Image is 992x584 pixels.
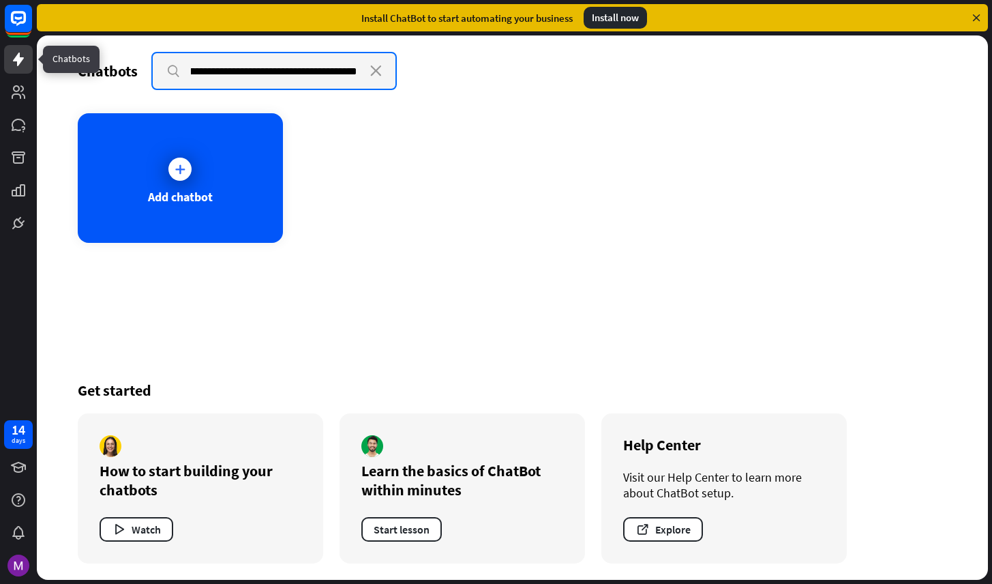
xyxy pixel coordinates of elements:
[623,435,825,454] div: Help Center
[78,381,947,400] div: Get started
[100,461,301,499] div: How to start building your chatbots
[361,461,563,499] div: Learn the basics of ChatBot within minutes
[370,65,382,76] i: close
[361,12,573,25] div: Install ChatBot to start automating your business
[100,435,121,457] img: author
[361,435,383,457] img: author
[623,469,825,501] div: Visit our Help Center to learn more about ChatBot setup.
[11,5,52,46] button: Open LiveChat chat widget
[4,420,33,449] a: 14 days
[78,61,138,81] div: Chatbots
[12,424,25,436] div: 14
[148,189,213,205] div: Add chatbot
[623,517,703,542] button: Explore
[12,436,25,446] div: days
[361,517,442,542] button: Start lesson
[584,7,647,29] div: Install now
[100,517,173,542] button: Watch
